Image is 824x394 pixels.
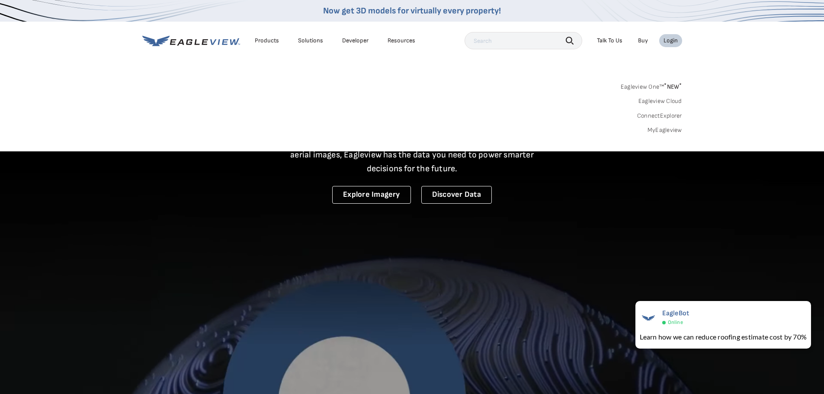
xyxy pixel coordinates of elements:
[298,37,323,45] div: Solutions
[638,37,648,45] a: Buy
[621,80,682,90] a: Eagleview One™*NEW*
[332,186,411,204] a: Explore Imagery
[648,126,682,134] a: MyEagleview
[640,309,657,327] img: EagleBot
[388,37,415,45] div: Resources
[421,186,492,204] a: Discover Data
[465,32,582,49] input: Search
[664,37,678,45] div: Login
[640,332,807,342] div: Learn how we can reduce roofing estimate cost by 70%
[280,134,545,176] p: A new era starts here. Built on more than 3.5 billion high-resolution aerial images, Eagleview ha...
[323,6,501,16] a: Now get 3D models for virtually every property!
[255,37,279,45] div: Products
[664,83,682,90] span: NEW
[662,309,689,317] span: EagleBot
[668,319,683,326] span: Online
[597,37,622,45] div: Talk To Us
[342,37,369,45] a: Developer
[638,97,682,105] a: Eagleview Cloud
[637,112,682,120] a: ConnectExplorer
